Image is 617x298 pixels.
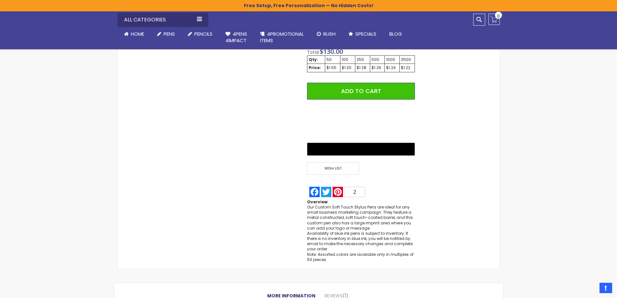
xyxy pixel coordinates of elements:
span: 0 [497,13,500,19]
span: Add to Cart [341,87,381,95]
a: Pencils [181,27,219,41]
div: 100 [342,57,354,62]
div: 1000 [386,57,398,62]
span: Pens [164,30,175,37]
div: $1.22 [401,65,413,70]
span: Home [131,30,144,37]
button: Buy with GPay [307,143,415,156]
div: $1.26 [371,65,383,70]
a: 0 [488,14,500,25]
span: 4Pens 4impact [225,30,247,44]
a: Facebook [309,187,320,197]
div: $1.30 [342,65,354,70]
div: $1.24 [386,65,398,70]
div: 500 [371,57,383,62]
iframe: PayPal [307,104,415,138]
a: Blog [383,27,408,41]
a: Home [118,27,151,41]
a: Specials [342,27,383,41]
span: Blog [389,30,402,37]
span: Total: [307,49,320,55]
strong: Qty: [309,57,318,62]
a: Pens [151,27,181,41]
a: 4Pens4impact [219,27,254,48]
a: 4PROMOTIONALITEMS [254,27,310,48]
span: Wish List [307,162,359,175]
a: Twitter [320,187,332,197]
div: Our Custom Soft Touch Stylus Pens are ideal for any small business marketing campaign. They featu... [307,205,415,262]
div: 250 [357,57,369,62]
a: Wish List [307,162,361,175]
strong: Price: [309,65,321,70]
span: Note: Assorted colors are available only in multiples of 50 pieces. [307,252,414,262]
div: All Categories [118,13,208,27]
div: 2500 [401,57,413,62]
iframe: Google Customer Reviews [564,280,617,298]
span: 4PROMOTIONAL ITEMS [260,30,304,44]
span: Rush [323,30,336,37]
a: Rush [310,27,342,41]
div: $1.55 [326,65,339,70]
span: 2 [353,189,356,195]
strong: Overview [307,199,327,205]
span: 130.00 [323,47,343,56]
a: Pinterest2 [332,187,366,197]
button: Add to Cart [307,83,415,100]
div: 50 [326,57,339,62]
div: $1.28 [357,65,369,70]
span: Pencils [194,30,212,37]
span: $ [320,47,343,56]
span: Specials [355,30,376,37]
